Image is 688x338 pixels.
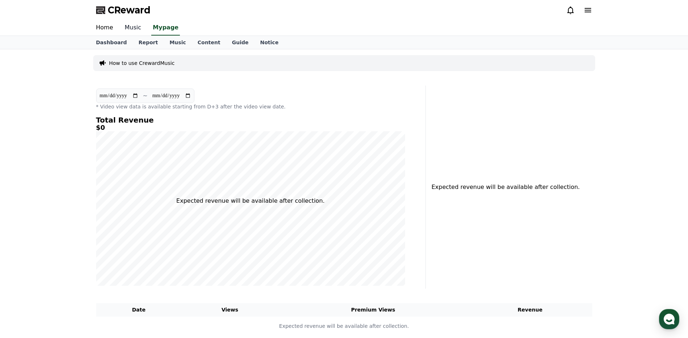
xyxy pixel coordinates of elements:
p: Expected revenue will be available after collection. [432,183,576,191]
a: 설정 [94,230,139,248]
a: Mypage [151,20,180,36]
a: CReward [96,4,151,16]
p: * Video view data is available starting from D+3 after the video view date. [96,103,405,110]
a: 대화 [48,230,94,248]
span: 대화 [66,241,75,247]
a: Notice [254,36,284,49]
th: Views [182,303,278,317]
a: Content [192,36,226,49]
a: Guide [226,36,254,49]
a: 홈 [2,230,48,248]
h4: Total Revenue [96,116,405,124]
p: ~ [143,91,148,100]
a: Music [119,20,147,36]
span: CReward [108,4,151,16]
p: Expected revenue will be available after collection. [96,322,592,330]
a: Music [164,36,191,49]
h5: $0 [96,124,405,131]
span: 홈 [23,241,27,247]
a: How to use CrewardMusic [109,59,175,67]
th: Premium Views [278,303,468,317]
a: Report [133,36,164,49]
a: Dashboard [90,36,133,49]
span: 설정 [112,241,121,247]
p: Expected revenue will be available after collection. [176,197,325,205]
a: Home [90,20,119,36]
th: Date [96,303,182,317]
th: Revenue [468,303,592,317]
